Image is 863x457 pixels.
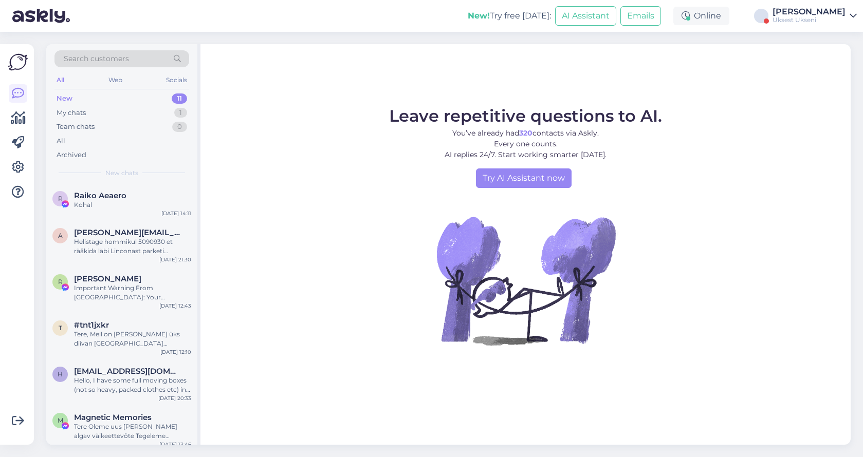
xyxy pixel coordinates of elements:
[57,108,86,118] div: My chats
[389,128,662,160] p: You’ve already had contacts via Askly. Every one counts. AI replies 24/7. Start working smarter [...
[174,108,187,118] div: 1
[389,106,662,126] span: Leave repetitive questions to AI.
[106,73,124,87] div: Web
[159,256,191,263] div: [DATE] 21:30
[620,6,661,26] button: Emails
[64,53,129,64] span: Search customers
[58,232,63,239] span: a
[673,7,729,25] div: Online
[57,122,95,132] div: Team chats
[773,8,846,16] div: [PERSON_NAME]
[555,6,616,26] button: AI Assistant
[74,283,191,302] div: Important Warning From [GEOGRAPHIC_DATA]: Your Facebook page is scheduled for permanent deletion ...
[105,168,138,178] span: New chats
[468,10,551,22] div: Try free [DATE]:
[58,370,63,378] span: h
[161,210,191,217] div: [DATE] 14:11
[8,52,28,72] img: Askly Logo
[74,422,191,441] div: Tere Oleme uus [PERSON_NAME] algav väikeettevõte Tegeleme fotomagnetite valmistamisega, 5x5 cm, n...
[74,320,109,330] span: #tnt1jxkr
[58,195,63,202] span: R
[74,237,191,256] div: Helistage hommikul 5090930 et rääkida läbi Linconast parketi toomine Pallasti 44 5
[57,93,72,104] div: New
[74,413,152,422] span: Magnetic Memories
[476,168,572,188] a: Try AI Assistant now
[158,394,191,402] div: [DATE] 20:33
[74,376,191,394] div: Hello, I have some full moving boxes (not so heavy, packed clothes etc) in a storage place at par...
[433,188,618,373] img: No Chat active
[74,191,126,200] span: Raiko Aeaero
[74,367,181,376] span: handeyetkinn@gmail.com
[159,441,191,448] div: [DATE] 13:46
[519,128,533,138] b: 320
[172,122,187,132] div: 0
[74,274,141,283] span: Rafael Snow
[468,11,490,21] b: New!
[58,416,63,424] span: M
[773,16,846,24] div: Uksest Ukseni
[160,348,191,356] div: [DATE] 12:10
[164,73,189,87] div: Socials
[172,93,187,104] div: 11
[773,8,857,24] a: [PERSON_NAME]Uksest Ukseni
[57,150,86,160] div: Archived
[74,228,181,237] span: andreas.aho@gmail.com
[74,200,191,210] div: Kohal
[74,330,191,348] div: Tere, Meil on [PERSON_NAME] üks diivan [GEOGRAPHIC_DATA] kesklinnast Mustamäele toimetada. Kas sa...
[57,136,65,146] div: All
[59,324,62,332] span: t
[58,278,63,285] span: R
[54,73,66,87] div: All
[159,302,191,310] div: [DATE] 12:43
